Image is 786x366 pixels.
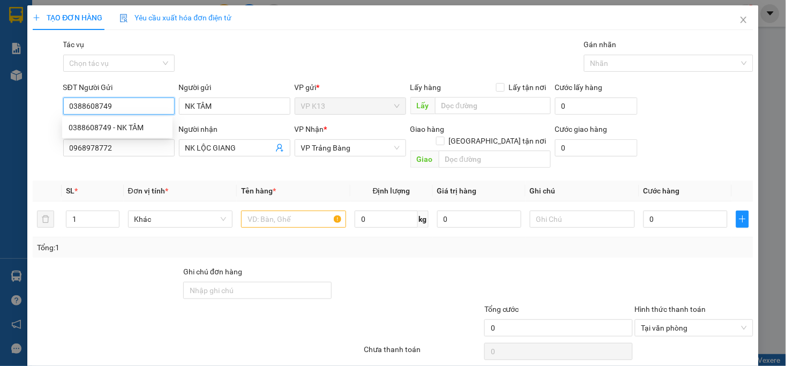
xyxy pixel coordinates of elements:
[584,40,617,49] label: Gán nhãn
[85,32,147,46] span: 01 Võ Văn Truyện, KP.1, Phường 2
[37,211,54,228] button: delete
[128,186,168,195] span: Đơn vị tính
[641,320,747,336] span: Tại văn phòng
[435,97,551,114] input: Dọc đường
[275,144,284,152] span: user-add
[33,13,102,22] span: TẠO ĐƠN HÀNG
[410,83,441,92] span: Lấy hàng
[363,343,483,362] div: Chưa thanh toán
[301,140,400,156] span: VP Trảng Bàng
[4,6,51,54] img: logo
[439,151,551,168] input: Dọc đường
[737,215,748,223] span: plus
[437,211,521,228] input: 0
[54,68,116,76] span: VPK131409250002
[643,186,680,195] span: Cước hàng
[183,267,242,276] label: Ghi chú đơn hàng
[410,151,439,168] span: Giao
[85,6,147,15] strong: ĐỒNG PHƯỚC
[241,211,346,228] input: VD: Bàn, Ghế
[295,81,406,93] div: VP gửi
[484,305,519,313] span: Tổng cước
[736,211,749,228] button: plus
[526,181,639,201] th: Ghi chú
[437,186,477,195] span: Giá trị hàng
[183,282,332,299] input: Ghi chú đơn hàng
[62,119,173,136] div: 0388608749 - NK TÂM
[530,211,635,228] input: Ghi Chú
[301,98,400,114] span: VP K13
[241,186,276,195] span: Tên hàng
[445,135,551,147] span: [GEOGRAPHIC_DATA] tận nơi
[418,211,429,228] span: kg
[3,78,65,84] span: In ngày:
[555,139,638,156] input: Cước giao hàng
[37,242,304,253] div: Tổng: 1
[410,125,445,133] span: Giao hàng
[63,81,175,93] div: SĐT Người Gửi
[739,16,748,24] span: close
[134,211,227,227] span: Khác
[119,14,128,23] img: icon
[555,98,638,115] input: Cước lấy hàng
[66,186,74,195] span: SL
[635,305,706,313] label: Hình thức thanh toán
[69,122,166,133] div: 0388608749 - NK TÂM
[119,13,231,22] span: Yêu cầu xuất hóa đơn điện tử
[179,81,290,93] div: Người gửi
[555,125,608,133] label: Cước giao hàng
[373,186,410,195] span: Định lượng
[179,123,290,135] div: Người nhận
[729,5,759,35] button: Close
[24,78,65,84] span: 08:13:28 [DATE]
[3,69,116,76] span: [PERSON_NAME]:
[410,97,435,114] span: Lấy
[85,17,144,31] span: Bến xe [GEOGRAPHIC_DATA]
[33,14,40,21] span: plus
[555,83,603,92] label: Cước lấy hàng
[85,48,131,54] span: Hotline: 19001152
[505,81,551,93] span: Lấy tận nơi
[295,125,324,133] span: VP Nhận
[63,40,85,49] label: Tác vụ
[29,58,131,66] span: -----------------------------------------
